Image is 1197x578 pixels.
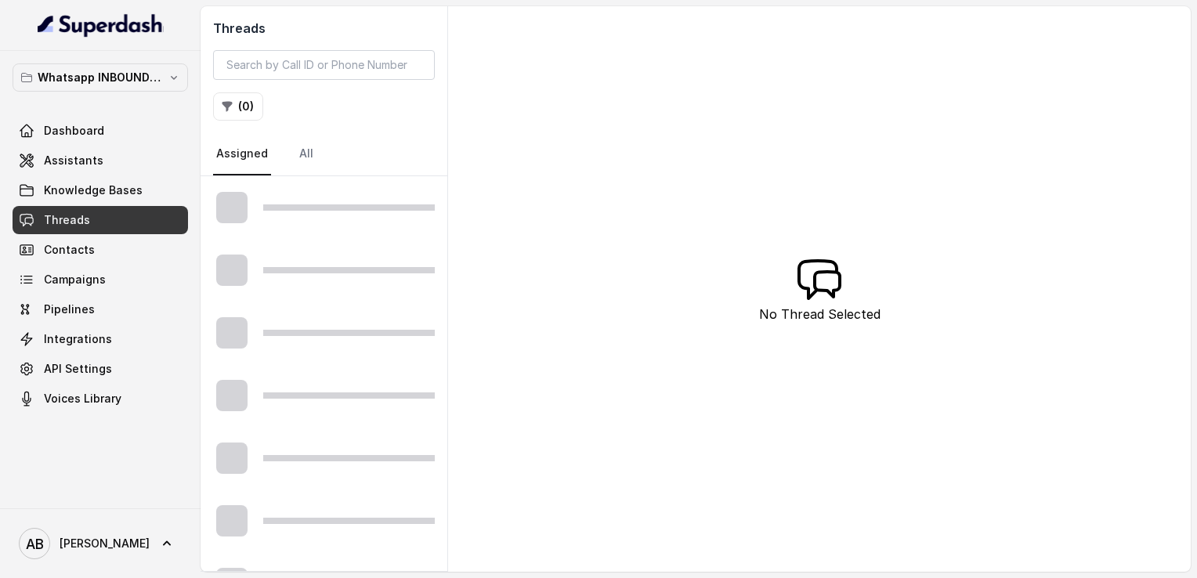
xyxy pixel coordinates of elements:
[13,63,188,92] button: Whatsapp INBOUND Workspace
[13,325,188,353] a: Integrations
[38,13,164,38] img: light.svg
[44,361,112,377] span: API Settings
[44,242,95,258] span: Contacts
[13,206,188,234] a: Threads
[60,536,150,551] span: [PERSON_NAME]
[213,92,263,121] button: (0)
[13,146,188,175] a: Assistants
[44,272,106,287] span: Campaigns
[213,133,435,175] nav: Tabs
[13,117,188,145] a: Dashboard
[213,133,271,175] a: Assigned
[13,295,188,323] a: Pipelines
[44,212,90,228] span: Threads
[13,385,188,413] a: Voices Library
[13,522,188,565] a: [PERSON_NAME]
[44,182,143,198] span: Knowledge Bases
[38,68,163,87] p: Whatsapp INBOUND Workspace
[13,355,188,383] a: API Settings
[213,50,435,80] input: Search by Call ID or Phone Number
[44,391,121,406] span: Voices Library
[213,19,435,38] h2: Threads
[26,536,44,552] text: AB
[13,266,188,294] a: Campaigns
[44,153,103,168] span: Assistants
[44,123,104,139] span: Dashboard
[759,305,881,323] p: No Thread Selected
[13,236,188,264] a: Contacts
[296,133,316,175] a: All
[44,302,95,317] span: Pipelines
[44,331,112,347] span: Integrations
[13,176,188,204] a: Knowledge Bases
